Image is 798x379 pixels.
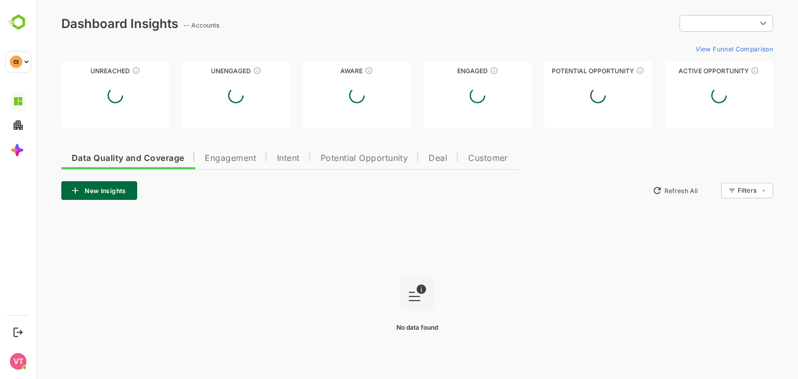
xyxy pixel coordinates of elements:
span: Customer [432,154,472,163]
div: CI [10,56,22,68]
button: Logout [11,325,25,339]
div: Filters [700,181,737,200]
div: Aware [267,67,375,75]
div: ​ [643,14,737,33]
span: Intent [241,154,263,163]
div: Unengaged [145,67,254,75]
img: BambooboxLogoMark.f1c84d78b4c51b1a7b5f700c9845e183.svg [5,12,32,32]
div: These accounts have not been engaged with for a defined time period [96,66,104,75]
div: Active Opportunity [629,67,737,75]
div: These accounts have just entered the buying cycle and need further nurturing [328,66,337,75]
div: These accounts have open opportunities which might be at any of the Sales Stages [714,66,723,75]
ag: -- Accounts [147,21,186,29]
span: Potential Opportunity [284,154,372,163]
div: Dashboard Insights [25,16,142,31]
span: No data found [360,323,402,331]
div: Engaged [387,67,495,75]
div: Unreached [25,67,133,75]
div: These accounts are MQAs and can be passed on to Inside Sales [600,66,608,75]
div: Potential Opportunity [508,67,616,75]
button: Refresh All [611,182,666,199]
span: Engagement [168,154,220,163]
span: Data Quality and Coverage [35,154,148,163]
div: VT [10,353,26,370]
div: These accounts are warm, further nurturing would qualify them to MQAs [454,66,462,75]
button: View Funnel Comparison [655,40,737,57]
div: Filters [701,186,720,194]
div: These accounts have not shown enough engagement and need nurturing [217,66,225,75]
button: New Insights [25,181,101,200]
span: Deal [392,154,411,163]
